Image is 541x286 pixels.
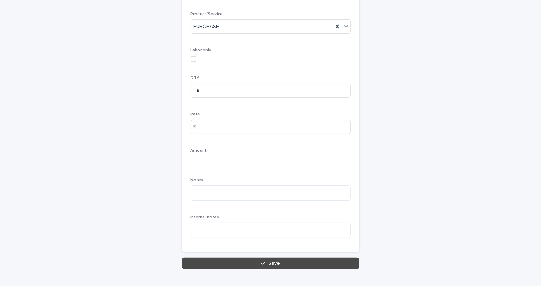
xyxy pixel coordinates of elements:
span: Internal notes [191,215,219,219]
p: - [191,156,351,164]
span: Notes [191,178,203,182]
span: Product/Service [191,12,223,16]
div: $ [191,120,205,134]
span: PURCHASE [194,23,219,30]
span: Save [268,261,280,266]
span: Rate [191,112,201,116]
span: Labor only [191,48,212,52]
span: Amount [191,149,207,153]
button: Save [182,258,359,269]
span: QTY [191,76,199,80]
